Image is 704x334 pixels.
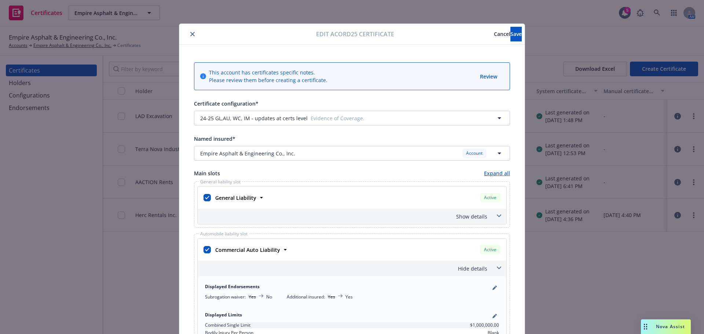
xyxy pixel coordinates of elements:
span: Automobile liability slot [199,232,249,236]
span: Cancel [494,30,510,37]
button: close [188,30,197,38]
div: Hide details [198,261,506,276]
button: Save [510,27,522,41]
span: Yes [345,294,353,300]
span: Combined Single Limit [205,322,250,328]
strong: Commercial Auto Liability [215,246,280,253]
a: pencil [490,312,499,320]
span: Yes [249,294,256,300]
span: Main slots [194,169,220,177]
button: Empire Asphalt & Engineering Co., Inc.Account [194,146,510,161]
span: General liability slot [199,180,242,184]
span: Additional insured : [287,294,325,300]
span: Certificate configuration* [194,100,258,107]
span: Save [510,30,522,37]
span: Empire Asphalt & Engineering Co., Inc. [200,150,295,157]
button: 24-25 GL,AU, WC, IM - updates at certs levelEvidence of Coverage. [194,111,510,125]
span: Displayed Limits [205,312,242,320]
span: Nova Assist [656,323,685,330]
span: Yes [328,294,335,300]
a: Expand all [484,169,510,177]
span: No [266,294,272,300]
a: pencil [490,283,499,292]
span: Named insured* [194,135,235,142]
div: Show details [199,213,487,220]
button: Cancel [494,27,510,41]
span: Review [480,73,497,80]
span: Evidence of Coverage. [311,114,439,122]
div: This account has certificates specific notes. [209,69,327,76]
button: Nova Assist [641,319,691,334]
button: Review [479,72,498,81]
div: Drag to move [641,319,650,334]
span: 24-25 GL,AU, WC, IM - updates at certs level [200,114,308,122]
div: Please review them before creating a certificate. [209,76,327,84]
span: Subrogation waiver : [205,294,246,300]
span: $1,000,000.00 [470,322,499,328]
span: Active [483,246,498,253]
span: Displayed Endorsements [205,283,260,292]
div: Hide details [199,265,487,272]
span: Edit Acord25 certificate [316,30,394,38]
div: Show details [198,209,506,224]
strong: General Liability [215,194,256,201]
div: Account [462,148,486,158]
span: Active [483,194,498,201]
